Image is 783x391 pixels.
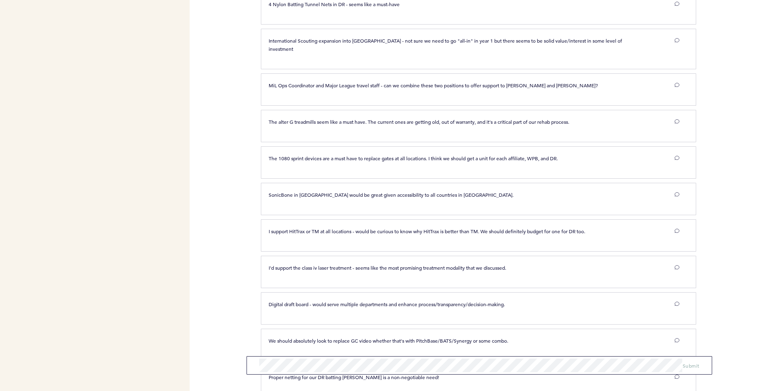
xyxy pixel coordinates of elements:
[269,82,598,89] span: MiL Ops Coordinator and Major League travel staff - can we combine these two positions to offer s...
[269,228,585,234] span: I support HitTrax or TM at all locations - would be curious to know why HitTrax is better than TM...
[269,337,508,344] span: We should absolutely look to replace GC video whether that's with PitchBase/BATS/Synergy or some ...
[269,264,506,271] span: I'd support the class iv laser treatment - seems like the most promising treatment modality that ...
[269,191,514,198] span: SonicBone in [GEOGRAPHIC_DATA] would be great given accessibility to all countries in [GEOGRAPHIC...
[269,155,558,161] span: The 1080 sprint devices are a must have to replace gates at all locations. I think we should get ...
[269,118,569,125] span: The alter G treadmills seem like a must have. The current ones are getting old, out of warranty, ...
[269,1,400,7] span: 4 Nylon Batting Tunnel Nets in DR - seems like a must-have
[683,362,699,369] span: Submit
[269,374,439,380] span: Proper netting for our DR batting [PERSON_NAME] is a non-negotiable need!
[269,37,623,52] span: International Scouting expansion into [GEOGRAPHIC_DATA] - not sure we need to go "all-in" in year...
[269,301,505,307] span: Digital draft board - would serve multiple departments and enhance process/transparency/decision-...
[683,361,699,370] button: Submit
